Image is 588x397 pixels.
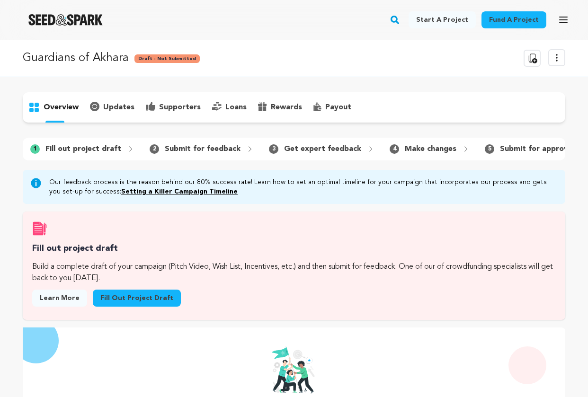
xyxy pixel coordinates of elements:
p: loans [225,102,247,113]
p: Build a complete draft of your campaign (Pitch Video, Wish List, Incentives, etc.) and then submi... [32,261,556,284]
p: rewards [271,102,302,113]
p: supporters [159,102,201,113]
a: Setting a Killer Campaign Timeline [121,188,238,195]
p: Make changes [405,143,456,155]
span: 1 [30,144,40,154]
button: payout [308,100,357,115]
h3: Fill out project draft [32,242,556,256]
p: payout [325,102,351,113]
p: Fill out project draft [45,143,121,155]
img: team goal image [271,346,317,394]
a: Seed&Spark Homepage [28,14,103,26]
p: updates [103,102,134,113]
p: Submit for feedback [165,143,241,155]
button: loans [206,100,252,115]
p: Submit for approval [500,143,574,155]
a: Start a project [409,11,476,28]
span: 4 [390,144,399,154]
button: overview [23,100,84,115]
button: rewards [252,100,308,115]
a: Learn more [32,290,87,307]
button: supporters [140,100,206,115]
a: Fill out project draft [93,290,181,307]
p: Get expert feedback [284,143,361,155]
span: Learn more [40,293,80,303]
p: Guardians of Akhara [23,50,129,67]
p: Our feedback process is the reason behind our 80% success rate! Learn how to set an optimal timel... [49,177,558,196]
button: updates [84,100,140,115]
a: Fund a project [481,11,546,28]
span: 5 [485,144,494,154]
span: 2 [150,144,159,154]
span: 3 [269,144,278,154]
img: Seed&Spark Logo Dark Mode [28,14,103,26]
span: Draft - Not Submitted [134,54,200,63]
p: overview [44,102,79,113]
